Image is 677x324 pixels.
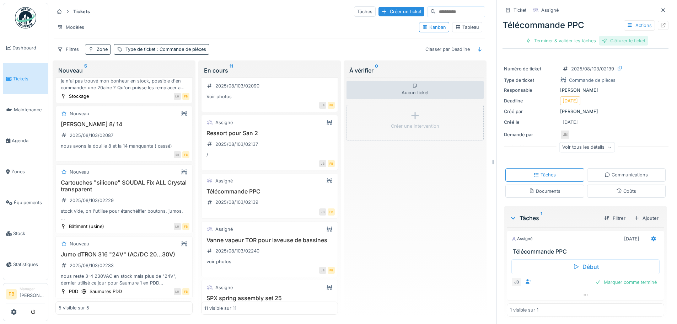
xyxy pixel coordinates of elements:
div: PDD [69,288,78,295]
div: En cours [204,66,335,75]
h3: Télécommande PPC [513,248,661,255]
div: Stockage [69,93,89,100]
h3: Cartouches "silicone" SOUDAL Fix ALL Crystal transparent [59,179,189,193]
span: Statistiques [13,261,45,268]
div: Responsable [504,87,557,94]
div: [DATE] [624,235,639,242]
div: Voir photos [204,93,335,100]
div: stock vide, on l'utilise pour étanchéifier boutons, jumos, ... [59,208,189,221]
div: BB [174,151,181,158]
a: Zones [3,156,48,187]
span: Agenda [12,137,45,144]
div: À vérifier [349,66,481,75]
div: Télécommande PPC [503,19,668,32]
div: Tâches [533,171,556,178]
sup: 5 [84,66,87,75]
div: Bâtiment (usine) [69,223,104,230]
div: Commande de pièces [569,77,616,84]
div: 2025/08/103/02139 [215,199,258,206]
div: Documents [529,188,560,195]
div: nous reste 3-4 230VAC en stock mais plus de "24V", dernier utilisé ce jour pour Saumure 1 en PDD ... [59,273,189,286]
div: Communications [605,171,648,178]
div: FB [328,160,335,167]
span: Équipements [14,199,45,206]
div: voir photos [204,258,335,265]
div: Tableau [455,24,479,31]
span: : Commande de pièces [155,47,206,52]
div: Assigné [511,236,533,242]
div: je n'ai pas trouvé mon bonheur en stock, possible d'en commander une 20aine ? Qu'on puisse les re... [59,78,189,91]
div: Filtrer [601,213,628,223]
div: Terminer & valider les tâches [523,36,599,46]
div: Type de ticket [125,46,206,53]
div: Filtres [54,44,82,54]
h3: SPX spring assembly set 25 [204,295,335,302]
div: JB [319,102,326,109]
div: LH [174,288,181,295]
div: Assigné [215,226,233,233]
h3: Ressort pour San 2 [204,130,335,137]
a: Équipements [3,187,48,218]
div: Assigné [215,119,233,126]
h3: Vanne vapeur TOR pour laveuse de bassines [204,237,335,244]
div: Nouveau [70,169,89,175]
a: Statistiques [3,249,48,280]
div: Aucun ticket [346,81,484,99]
div: FB [182,288,189,295]
div: JB [319,208,326,216]
div: FB [182,93,189,100]
img: Badge_color-CXgf-gQk.svg [15,7,36,28]
div: Demandé par [504,131,557,138]
span: Zones [11,168,45,175]
div: Modèles [54,22,87,32]
div: / [204,152,335,158]
div: 5 visible sur 5 [59,304,89,311]
div: Assigné [215,177,233,184]
a: Maintenance [3,94,48,125]
div: JB [560,130,570,140]
div: Type de ticket [504,77,557,84]
div: FB [328,208,335,216]
div: Classer par Deadline [422,44,473,54]
div: [PERSON_NAME] [504,87,667,94]
div: FB [182,151,189,158]
div: Créé par [504,108,557,115]
div: [PERSON_NAME] [504,108,667,115]
a: Agenda [3,125,48,156]
div: Actions [624,20,655,31]
div: Nouveau [58,66,190,75]
div: [DATE] [563,119,578,126]
div: Saumures PDD [90,288,122,295]
sup: 11 [230,66,233,75]
h3: [PERSON_NAME] 8/ 14 [59,121,189,128]
div: JB [511,277,521,287]
a: Tickets [3,63,48,94]
span: Stock [13,230,45,237]
div: 11 visible sur 11 [204,305,236,312]
div: nous avons la douille 8 et la 14 manquante ( cassé) [59,143,189,149]
div: JB [319,160,326,167]
div: Tâches [510,214,598,222]
div: 2025/08/103/02090 [215,83,259,89]
sup: 0 [375,66,378,75]
div: Deadline [504,97,557,104]
div: Coûts [616,188,636,195]
div: Tâches [354,6,376,17]
div: 2025/08/103/02229 [70,197,114,204]
div: FB [328,102,335,109]
div: 2025/08/103/02240 [215,248,259,254]
div: JB [319,267,326,274]
h3: Jumo dTRON 316 "24V" (AC/DC 20...30V) [59,251,189,258]
div: 2025/08/103/02087 [70,132,113,139]
div: Manager [20,286,45,292]
li: [PERSON_NAME] [20,286,45,302]
a: FB Manager[PERSON_NAME] [6,286,45,303]
div: Clôturer le ticket [599,36,648,46]
a: Dashboard [3,32,48,63]
div: Ticket [514,7,526,14]
span: Maintenance [14,106,45,113]
div: FB [182,223,189,230]
div: [DATE] [563,97,578,104]
h3: Télécommande PPC [204,188,335,195]
div: Créer un ticket [378,7,424,16]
